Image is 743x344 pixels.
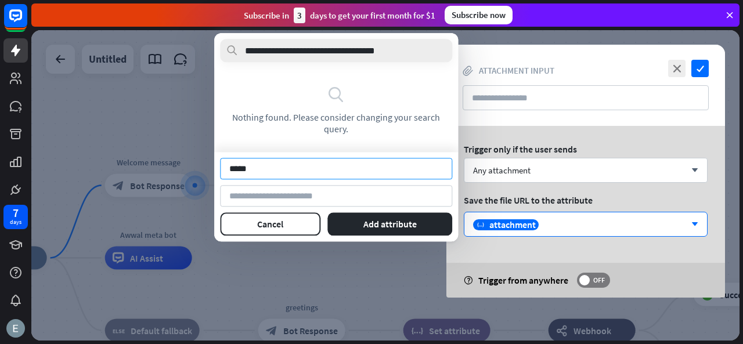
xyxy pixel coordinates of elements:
[590,276,608,285] span: OFF
[686,221,698,228] i: arrow_down
[464,276,473,285] i: help
[3,205,28,229] a: 7 days
[327,85,345,103] i: search
[10,218,21,226] div: days
[244,8,435,23] div: Subscribe in days to get your first month for $1
[13,208,19,218] div: 7
[327,212,453,236] button: Add attribute
[477,222,484,229] i: variable
[464,143,708,155] div: Trigger only if the user sends
[220,212,320,236] button: Cancel
[473,165,531,176] span: Any attachment
[489,219,536,230] span: attachment
[478,274,568,286] span: Trigger from anywhere
[464,194,708,206] div: Save the file URL to the attribute
[691,60,709,77] i: check
[479,65,554,76] span: Attachment input
[9,5,44,39] button: Open LiveChat chat widget
[226,111,446,135] span: Nothing found. Please consider changing your search query.
[445,6,513,24] div: Subscribe now
[686,167,698,174] i: arrow_down
[463,66,473,76] i: block_attachment
[668,60,686,77] i: close
[294,8,305,23] div: 3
